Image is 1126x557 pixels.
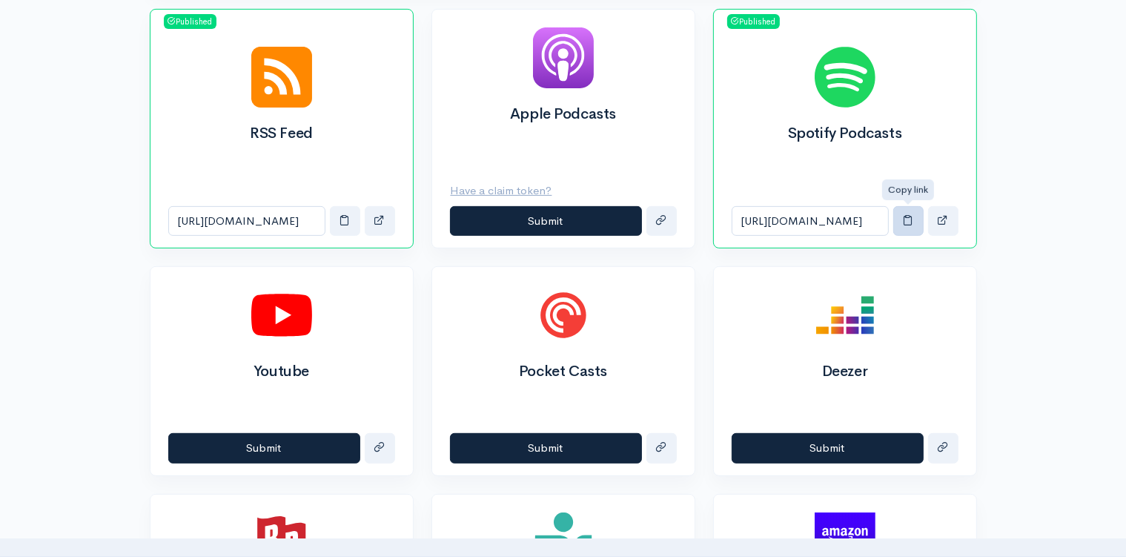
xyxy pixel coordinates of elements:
[815,285,875,346] img: Deezer logo
[732,206,889,237] input: Spotify Podcasts link
[533,285,594,346] img: Pocket Casts logo
[450,206,642,237] button: Submit
[882,179,934,200] div: Copy link
[251,47,312,108] img: RSS Feed logo
[164,14,216,29] span: Published
[732,363,958,380] h2: Deezer
[251,285,312,346] img: Youtube logo
[168,206,325,237] input: RSS Feed link
[450,176,562,206] button: Have a claim token?
[727,14,780,29] span: Published
[450,363,677,380] h2: Pocket Casts
[451,183,552,197] u: Have a claim token?
[732,125,958,142] h2: Spotify Podcasts
[450,106,677,122] h2: Apple Podcasts
[168,433,360,464] button: Submit
[732,433,924,464] button: Submit
[168,125,395,142] h2: RSS Feed
[533,27,594,88] img: Apple Podcasts logo
[815,47,875,108] img: Spotify Podcasts logo
[450,433,642,464] button: Submit
[168,363,395,380] h2: Youtube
